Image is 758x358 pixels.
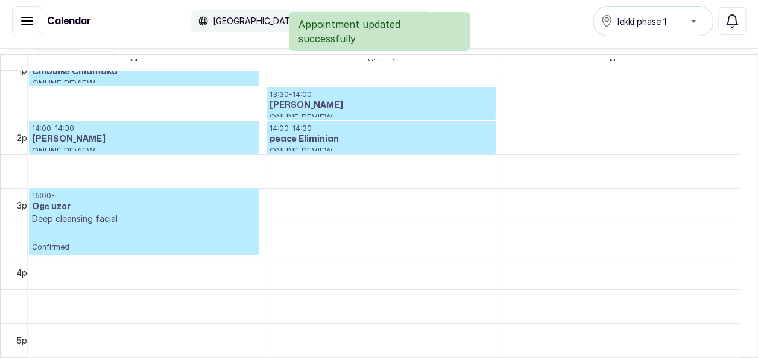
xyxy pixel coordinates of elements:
h3: Chibuike Chiamaka [32,66,256,78]
p: 14:00 - 14:30 [270,124,493,133]
button: lekki phase 1 [593,6,713,36]
span: Victoria [365,55,402,70]
div: 3pm [14,199,36,212]
p: ONLINE REVIEW [32,78,256,90]
div: 4pm [14,266,36,279]
h3: [PERSON_NAME] [32,133,256,145]
span: Nurse [607,55,635,70]
div: 2pm [14,131,36,144]
div: 5pm [14,334,36,347]
h3: [PERSON_NAME] [270,99,493,111]
h3: peace Eliminian [270,133,493,145]
p: 14:00 - 14:30 [32,124,256,133]
span: Maryam [128,55,164,70]
span: Confirmed [32,242,256,252]
p: Deep cleansing facial [32,213,256,225]
p: 13:30 - 14:00 [270,90,493,99]
h3: Oge uzor [32,201,256,213]
p: ONLINE REVIEW [270,145,493,157]
p: ONLINE REVIEW [32,145,256,157]
p: 15:00 - [32,191,256,201]
p: Appointment updated successfully [298,17,460,46]
p: ONLINE REVIEW [270,111,493,124]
